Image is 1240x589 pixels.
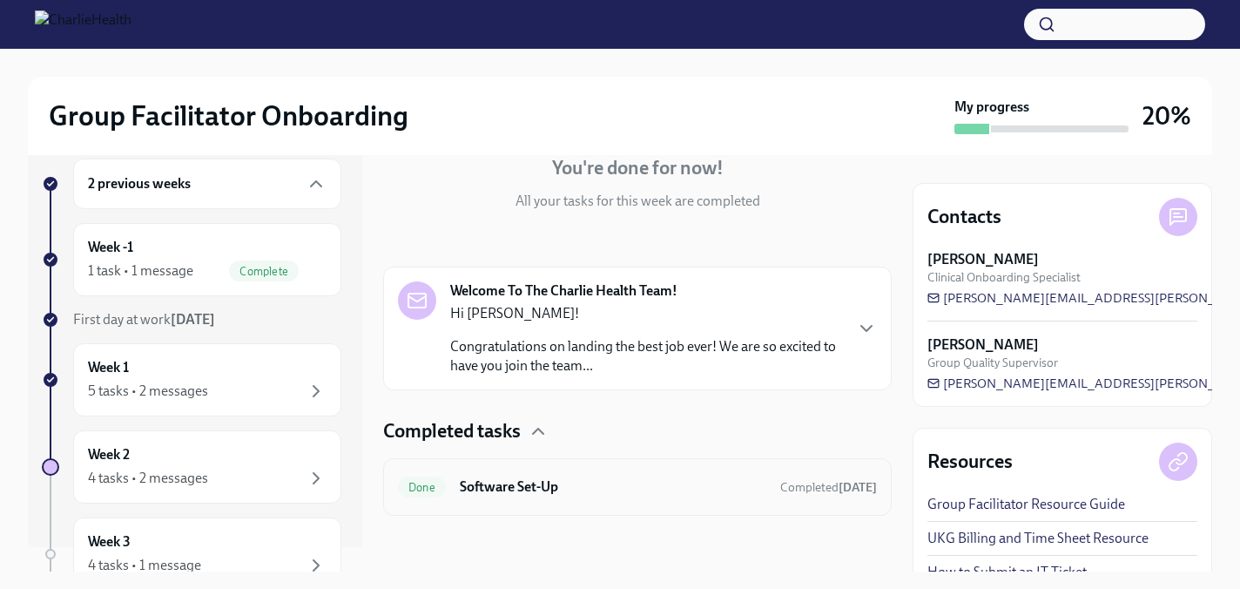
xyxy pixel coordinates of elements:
[927,529,1149,548] a: UKG Billing and Time Sheet Resource
[450,337,842,376] p: Congratulations on landing the best job ever! We are so excited to have you join the team...
[450,281,677,301] strong: Welcome To The Charlie Health Team!
[42,223,341,296] a: Week -11 task • 1 messageComplete
[927,269,1081,286] span: Clinical Onboarding Specialist
[1142,100,1191,132] h3: 20%
[88,445,130,464] h6: Week 2
[73,311,215,328] span: First day at work
[927,563,1087,582] a: How to Submit an IT Ticket
[42,343,341,416] a: Week 15 tasks • 2 messages
[780,479,877,496] span: August 11th, 2025 12:26
[88,556,201,575] div: 4 tasks • 1 message
[398,473,877,501] a: DoneSoftware Set-UpCompleted[DATE]
[42,310,341,329] a: First day at work[DATE]
[954,98,1029,117] strong: My progress
[42,430,341,504] a: Week 24 tasks • 2 messages
[88,174,191,193] h6: 2 previous weeks
[450,304,842,323] p: Hi [PERSON_NAME]!
[927,355,1058,371] span: Group Quality Supervisor
[839,480,877,495] strong: [DATE]
[780,480,877,495] span: Completed
[171,311,215,328] strong: [DATE]
[927,250,1039,269] strong: [PERSON_NAME]
[88,238,133,257] h6: Week -1
[88,469,208,488] div: 4 tasks • 2 messages
[552,155,724,181] h4: You're done for now!
[927,204,1001,230] h4: Contacts
[460,477,766,497] h6: Software Set-Up
[73,159,341,209] div: 2 previous weeks
[229,265,299,278] span: Complete
[88,532,131,552] h6: Week 3
[927,495,1125,514] a: Group Facilitator Resource Guide
[383,418,892,444] div: Completed tasks
[516,192,760,211] p: All your tasks for this week are completed
[927,449,1013,475] h4: Resources
[88,382,208,401] div: 5 tasks • 2 messages
[927,335,1039,355] strong: [PERSON_NAME]
[398,481,446,494] span: Done
[35,10,131,38] img: CharlieHealth
[88,261,193,281] div: 1 task • 1 message
[383,418,521,444] h4: Completed tasks
[88,358,129,377] h6: Week 1
[49,98,408,133] h2: Group Facilitator Onboarding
